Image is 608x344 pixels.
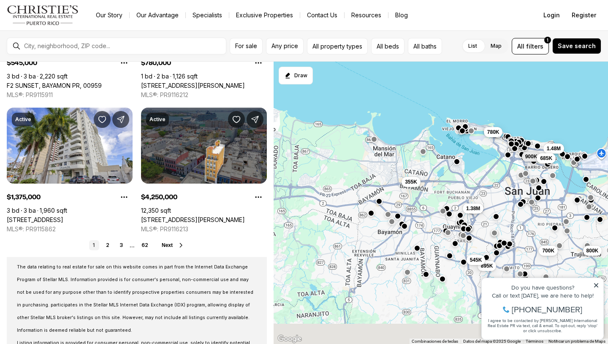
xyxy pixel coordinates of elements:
[408,38,442,54] button: All baths
[405,179,417,185] span: 355K
[162,242,185,249] button: Next
[141,82,245,89] a: 404 DE LA CONSTITUCION AVE #1104, SAN JUAN PR, 00901
[141,216,245,224] a: 266 SAN FRANCISCO, SAN JUAN PR, 00901
[388,9,415,21] a: Blog
[547,37,548,43] span: 1
[547,145,561,152] span: 1.48M
[130,242,135,249] li: ...
[250,189,267,206] button: Property options
[540,155,552,162] span: 685K
[7,5,79,25] img: logo
[279,67,313,84] button: Start drawing
[35,40,105,48] span: [PHONE_NUMBER]
[162,242,173,248] span: Next
[567,7,601,24] button: Register
[130,9,185,21] a: Our Advantage
[138,240,152,250] a: 62
[229,9,300,21] a: Exclusive Properties
[402,177,421,187] button: 355K
[481,263,493,269] span: 895K
[463,339,521,344] span: Datos del mapa ©2025 Google
[186,9,229,21] a: Specialists
[517,42,524,51] span: All
[484,38,508,54] label: Map
[230,38,263,54] button: For sale
[116,240,126,250] a: 3
[478,261,497,271] button: 895K
[572,12,596,19] span: Register
[586,247,599,254] span: 800K
[9,19,122,25] div: Do you have questions?
[94,111,111,128] button: Save Property: 225 ROAD NO 2, VILLA CAPARRA PLAZA #PH-3
[103,240,113,250] a: 2
[466,205,480,212] span: 1.38M
[583,246,602,256] button: 800K
[542,247,554,254] span: 700K
[558,43,596,49] span: Save search
[526,42,543,51] span: filters
[539,246,558,256] button: 700K
[522,152,541,162] button: 900K
[89,240,152,250] nav: Pagination
[552,38,601,54] button: Save search
[116,54,133,71] button: Property options
[525,153,537,160] span: 900K
[467,255,486,265] button: 545K
[271,43,298,49] span: Any price
[247,111,263,128] button: Share Property
[7,82,102,89] a: F2 SUNSET, BAYAMON PR, 00959
[228,111,245,128] button: Save Property: 266 SAN FRANCISCO
[543,12,560,19] span: Login
[9,27,122,33] div: Call or text [DATE], we are here to help!
[345,9,388,21] a: Resources
[17,264,253,333] span: The data relating to real estate for sale on this website comes in part from the Internet Data Ex...
[512,38,549,54] button: Allfilters1
[15,116,31,123] p: Active
[307,38,368,54] button: All property types
[371,38,404,54] button: All beds
[11,52,120,68] span: I agree to be contacted by [PERSON_NAME] International Real Estate PR via text, call & email. To ...
[300,9,344,21] button: Contact Us
[537,153,556,163] button: 685K
[461,38,484,54] label: List
[116,189,133,206] button: Property options
[149,116,166,123] p: Active
[89,240,99,250] a: 1
[484,127,503,137] button: 780K
[487,129,499,135] span: 780K
[250,54,267,71] button: Property options
[538,7,565,24] button: Login
[543,144,564,154] button: 1.48M
[112,111,129,128] button: Share Property
[89,9,129,21] a: Our Story
[463,203,483,214] button: 1.38M
[470,257,482,263] span: 545K
[266,38,304,54] button: Any price
[7,216,63,224] a: 225 ROAD NO 2, VILLA CAPARRA PLAZA #PH-3, GUAYNABO PR, 00966
[235,43,257,49] span: For sale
